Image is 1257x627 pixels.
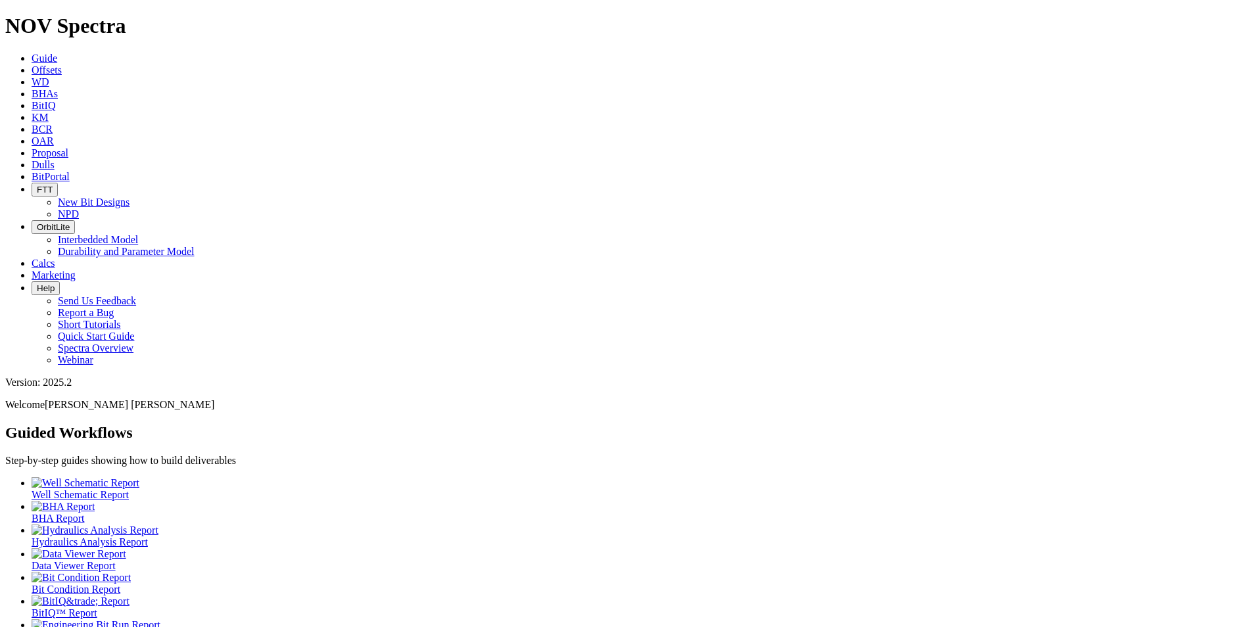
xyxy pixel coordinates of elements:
a: NPD [58,208,79,220]
img: Bit Condition Report [32,572,131,584]
a: Webinar [58,354,93,365]
a: KM [32,112,49,123]
button: OrbitLite [32,220,75,234]
a: New Bit Designs [58,197,130,208]
span: Well Schematic Report [32,489,129,500]
a: Short Tutorials [58,319,121,330]
img: BHA Report [32,501,95,513]
span: [PERSON_NAME] [PERSON_NAME] [45,399,214,410]
a: Data Viewer Report Data Viewer Report [32,548,1252,571]
h1: NOV Spectra [5,14,1252,38]
a: Durability and Parameter Model [58,246,195,257]
img: Well Schematic Report [32,477,139,489]
a: Guide [32,53,57,64]
button: FTT [32,183,58,197]
div: Version: 2025.2 [5,377,1252,388]
p: Step-by-step guides showing how to build deliverables [5,455,1252,467]
span: Data Viewer Report [32,560,116,571]
span: BHA Report [32,513,84,524]
a: Hydraulics Analysis Report Hydraulics Analysis Report [32,524,1252,547]
a: Send Us Feedback [58,295,136,306]
a: Quick Start Guide [58,331,134,342]
a: BHA Report BHA Report [32,501,1252,524]
a: Spectra Overview [58,342,133,354]
a: BHAs [32,88,58,99]
a: BitPortal [32,171,70,182]
img: Hydraulics Analysis Report [32,524,158,536]
h2: Guided Workflows [5,424,1252,442]
img: Data Viewer Report [32,548,126,560]
a: BitIQ&trade; Report BitIQ™ Report [32,595,1252,618]
span: Help [37,283,55,293]
a: BCR [32,124,53,135]
a: Report a Bug [58,307,114,318]
a: Proposal [32,147,68,158]
a: Offsets [32,64,62,76]
span: Hydraulics Analysis Report [32,536,148,547]
a: Calcs [32,258,55,269]
p: Welcome [5,399,1252,411]
a: Interbedded Model [58,234,138,245]
span: OrbitLite [37,222,70,232]
span: BitIQ™ Report [32,607,97,618]
span: FTT [37,185,53,195]
img: BitIQ&trade; Report [32,595,130,607]
a: BitIQ [32,100,55,111]
a: Well Schematic Report Well Schematic Report [32,477,1252,500]
span: Bit Condition Report [32,584,120,595]
a: Dulls [32,159,55,170]
a: Bit Condition Report Bit Condition Report [32,572,1252,595]
a: Marketing [32,269,76,281]
button: Help [32,281,60,295]
a: WD [32,76,49,87]
a: OAR [32,135,54,147]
